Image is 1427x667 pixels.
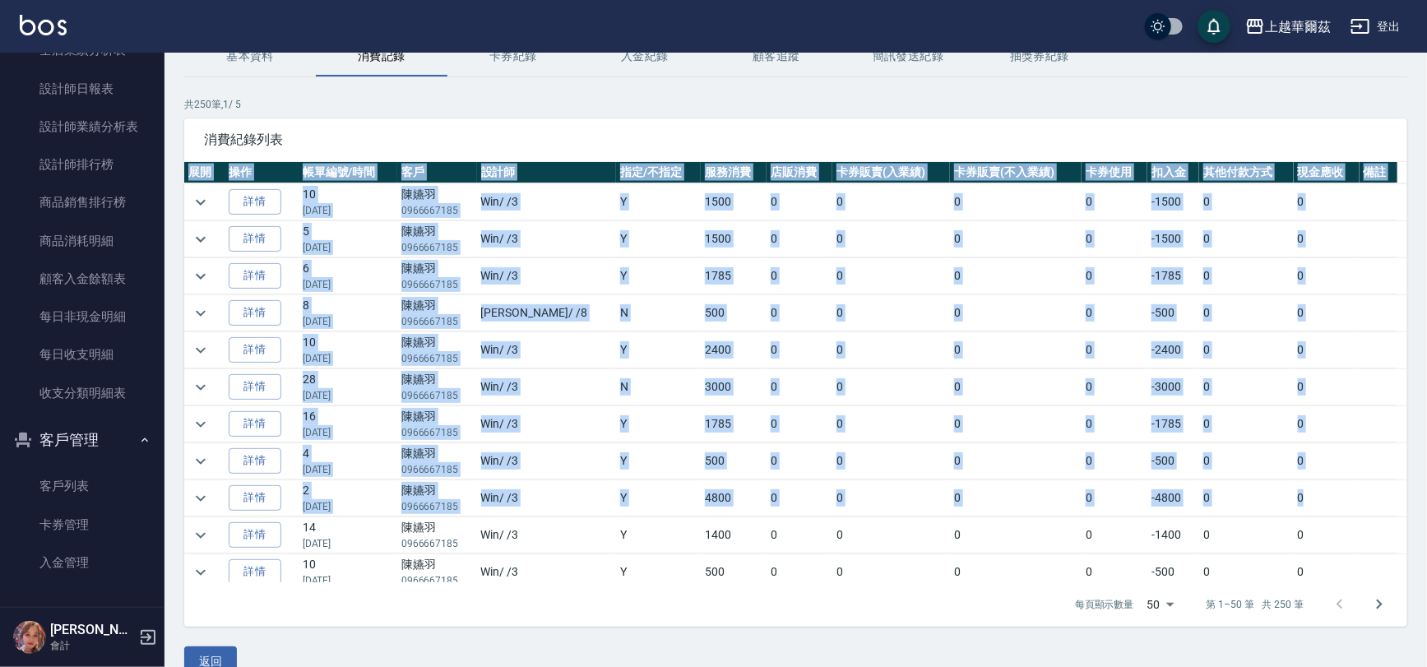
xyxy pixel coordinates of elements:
td: 0 [767,221,832,257]
td: 0 [832,480,950,516]
a: 詳情 [229,300,281,326]
button: expand row [188,560,213,585]
th: 卡券使用 [1082,162,1147,183]
td: 0 [1294,406,1360,442]
td: -1500 [1147,184,1199,220]
td: 0 [950,184,1082,220]
img: Logo [20,15,67,35]
h5: [PERSON_NAME] [50,622,134,638]
button: expand row [188,375,213,400]
td: Win / /3 [477,221,616,257]
td: 0 [950,480,1082,516]
td: 0 [1294,554,1360,591]
td: 0 [950,221,1082,257]
td: 0 [832,258,950,294]
th: 指定/不指定 [616,162,701,183]
td: Y [616,480,701,516]
img: Person [13,621,46,654]
td: 0 [767,406,832,442]
div: 上越華爾茲 [1265,16,1331,37]
td: 0 [1294,332,1360,368]
td: Y [616,221,701,257]
td: 0 [832,443,950,479]
td: Win / /3 [477,480,616,516]
td: 0 [832,369,950,405]
td: 陳嬿羽 [397,295,477,331]
p: 0966667185 [401,388,473,403]
th: 扣入金 [1147,162,1199,183]
a: 詳情 [229,485,281,511]
td: 0 [1082,258,1147,294]
td: 0 [1294,295,1360,331]
p: [DATE] [303,536,393,551]
a: 詳情 [229,189,281,215]
td: 0 [1294,517,1360,554]
td: 0 [950,258,1082,294]
td: Y [616,184,701,220]
td: 0 [767,295,832,331]
td: -2400 [1147,332,1199,368]
button: expand row [188,190,213,215]
td: Win / /3 [477,258,616,294]
td: 0 [1082,332,1147,368]
td: -4800 [1147,480,1199,516]
th: 設計師 [477,162,616,183]
p: [DATE] [303,240,393,255]
button: 登出 [1344,12,1407,42]
a: 詳情 [229,559,281,585]
td: 0 [767,443,832,479]
td: Win / /3 [477,369,616,405]
td: -500 [1147,295,1199,331]
td: 10 [299,554,397,591]
div: 50 [1141,582,1180,627]
button: 顧客追蹤 [711,37,842,76]
th: 操作 [225,162,299,183]
td: 1400 [701,517,767,554]
a: 設計師業績分析表 [7,108,158,146]
td: -1500 [1147,221,1199,257]
td: 0 [1294,258,1360,294]
td: 陳嬿羽 [397,517,477,554]
th: 現金應收 [1294,162,1360,183]
td: 陳嬿羽 [397,221,477,257]
td: [PERSON_NAME] / /8 [477,295,616,331]
p: 0966667185 [401,573,473,588]
td: Y [616,554,701,591]
td: 0 [1199,221,1293,257]
td: 0 [832,332,950,368]
p: 0966667185 [401,425,473,440]
a: 詳情 [229,263,281,289]
td: 0 [1082,221,1147,257]
td: 1785 [701,406,767,442]
button: expand row [188,449,213,474]
td: 0 [1082,480,1147,516]
td: 陳嬿羽 [397,480,477,516]
td: 0 [1294,480,1360,516]
td: 8 [299,295,397,331]
p: [DATE] [303,462,393,477]
button: 客戶管理 [7,419,158,461]
td: -3000 [1147,369,1199,405]
p: [DATE] [303,425,393,440]
button: 簡訊發送紀錄 [842,37,974,76]
td: 0 [1199,517,1293,554]
td: 0 [767,480,832,516]
p: 0966667185 [401,351,473,366]
td: 0 [832,184,950,220]
td: 0 [832,406,950,442]
td: 500 [701,295,767,331]
td: 2 [299,480,397,516]
td: -1400 [1147,517,1199,554]
td: 0 [950,369,1082,405]
p: 0966667185 [401,314,473,329]
td: 0 [832,295,950,331]
td: 0 [767,517,832,554]
a: 每日收支明細 [7,336,158,373]
td: Y [616,406,701,442]
button: expand row [188,338,213,363]
td: 10 [299,184,397,220]
button: expand row [188,264,213,289]
p: [DATE] [303,388,393,403]
td: 3000 [701,369,767,405]
a: 設計師排行榜 [7,146,158,183]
